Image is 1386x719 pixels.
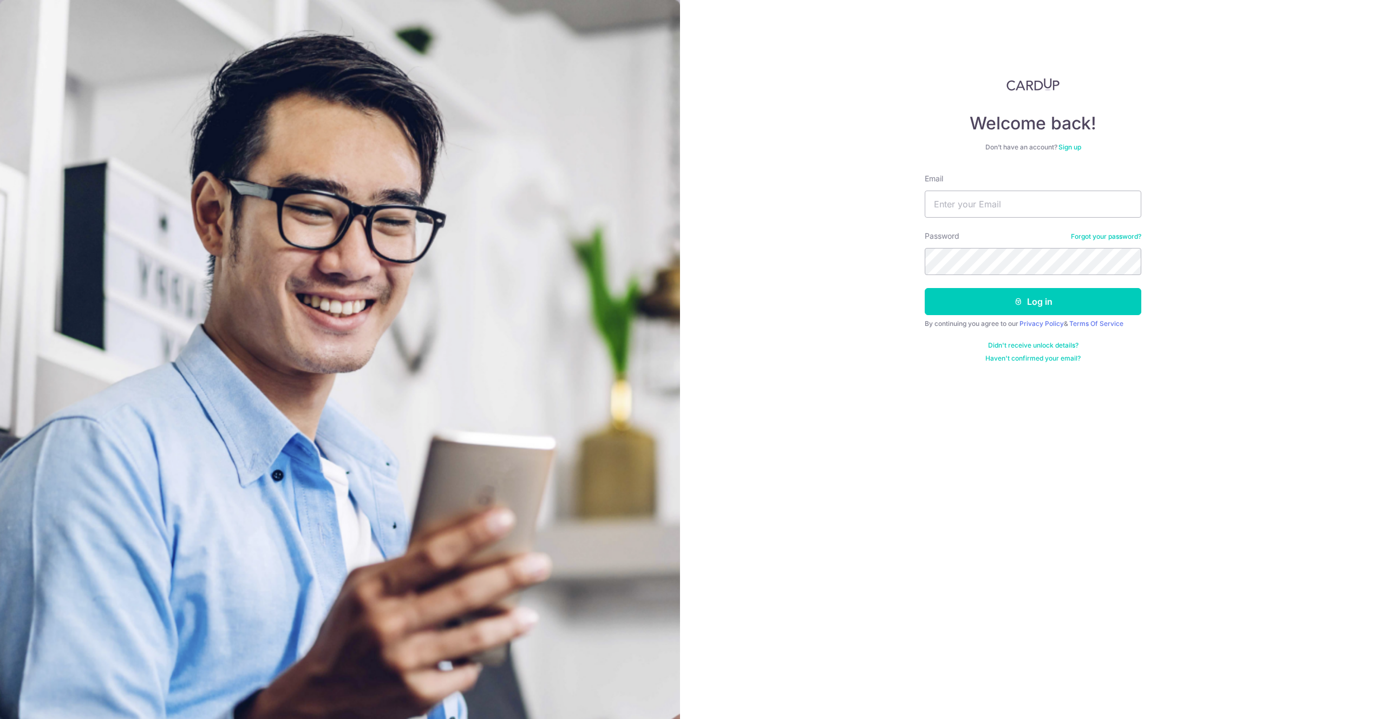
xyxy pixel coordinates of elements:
[925,319,1141,328] div: By continuing you agree to our &
[925,143,1141,152] div: Don’t have an account?
[925,288,1141,315] button: Log in
[925,191,1141,218] input: Enter your Email
[1071,232,1141,241] a: Forgot your password?
[925,231,959,241] label: Password
[988,341,1078,350] a: Didn't receive unlock details?
[925,113,1141,134] h4: Welcome back!
[1019,319,1064,328] a: Privacy Policy
[1069,319,1123,328] a: Terms Of Service
[985,354,1081,363] a: Haven't confirmed your email?
[1058,143,1081,151] a: Sign up
[925,173,943,184] label: Email
[1006,78,1060,91] img: CardUp Logo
